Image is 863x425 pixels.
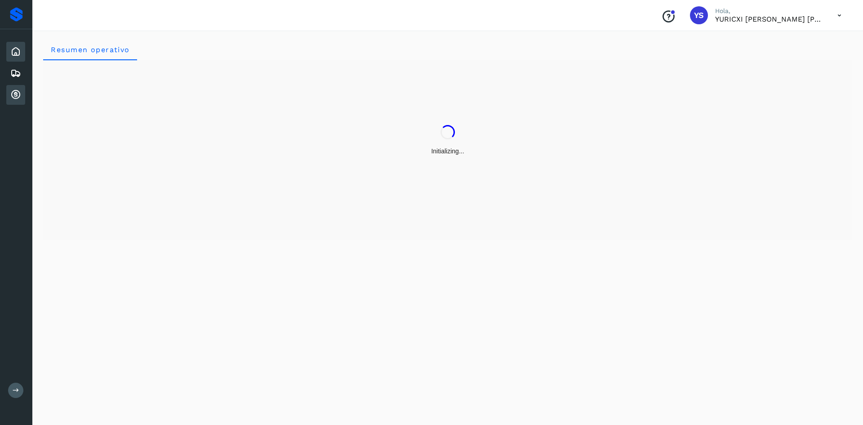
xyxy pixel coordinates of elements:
p: YURICXI SARAHI CANIZALES AMPARO [715,15,823,23]
div: Embarques [6,63,25,83]
div: Cuentas por cobrar [6,85,25,105]
p: Hola, [715,7,823,15]
div: Inicio [6,42,25,62]
span: Resumen operativo [50,45,130,54]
